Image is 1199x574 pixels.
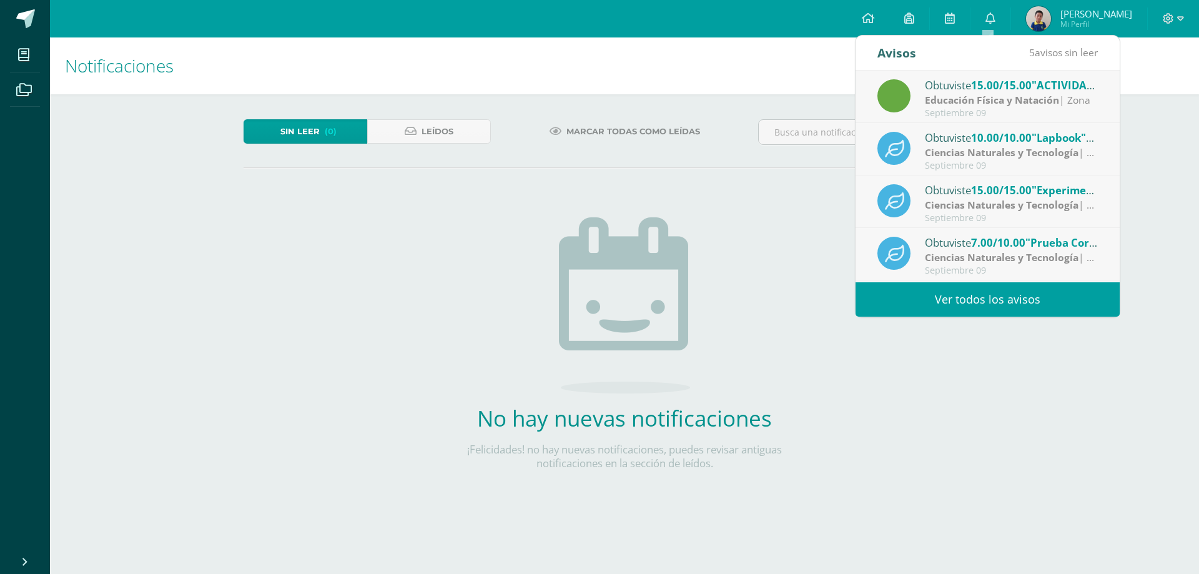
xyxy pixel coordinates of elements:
[925,108,1098,119] div: Septiembre 09
[925,129,1098,146] div: Obtuviste en
[856,282,1120,317] a: Ver todos los avisos
[925,93,1059,107] strong: Educación Física y Natación
[325,120,337,143] span: (0)
[925,213,1098,224] div: Septiembre 09
[65,54,174,77] span: Notificaciones
[925,234,1098,250] div: Obtuviste en
[1032,131,1094,145] span: "Lapbook"
[925,93,1098,107] div: | Zona
[971,131,1032,145] span: 10.00/10.00
[925,265,1098,276] div: Septiembre 09
[759,120,1005,144] input: Busca una notificación aquí
[280,120,320,143] span: Sin leer
[925,250,1078,264] strong: Ciencias Naturales y Tecnología
[925,250,1098,265] div: | Prueba Corta
[1025,235,1105,250] span: "Prueba Corta"
[971,235,1025,250] span: 7.00/10.00
[877,36,916,70] div: Avisos
[925,77,1098,93] div: Obtuviste en
[566,120,700,143] span: Marcar todas como leídas
[925,198,1078,212] strong: Ciencias Naturales y Tecnología
[1032,183,1108,197] span: "Experimento"
[1029,46,1035,59] span: 5
[1060,19,1132,29] span: Mi Perfil
[925,161,1098,171] div: Septiembre 09
[1060,7,1132,20] span: [PERSON_NAME]
[1029,46,1098,59] span: avisos sin leer
[440,443,809,470] p: ¡Felicidades! no hay nuevas notificaciones, puedes revisar antiguas notificaciones en la sección ...
[1026,6,1051,31] img: 6d8df53a5060c613251656fbd98bfa93.png
[925,146,1098,160] div: | Zona
[367,119,491,144] a: Leídos
[925,182,1098,198] div: Obtuviste en
[971,78,1032,92] span: 15.00/15.00
[534,119,716,144] a: Marcar todas como leídas
[971,183,1032,197] span: 15.00/15.00
[1032,78,1108,92] span: "ACTIVIDAD 2"
[559,217,690,393] img: no_activities.png
[440,403,809,433] h2: No hay nuevas notificaciones
[925,198,1098,212] div: | Zona
[925,146,1078,159] strong: Ciencias Naturales y Tecnología
[422,120,453,143] span: Leídos
[244,119,367,144] a: Sin leer(0)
